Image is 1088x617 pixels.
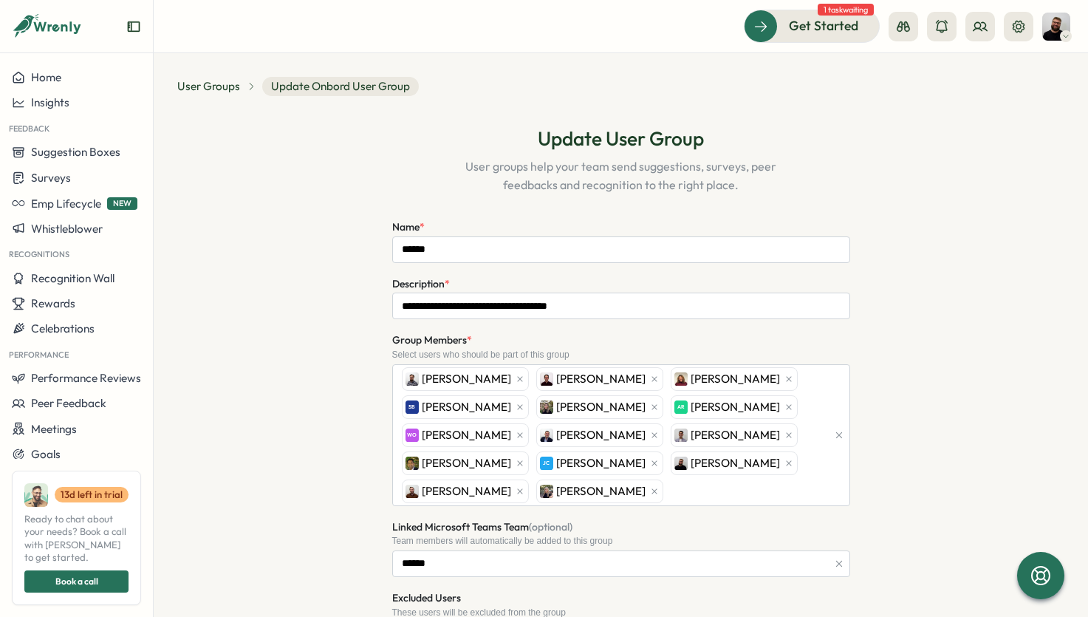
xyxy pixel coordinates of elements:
span: 1 task waiting [818,4,874,16]
span: [PERSON_NAME] [691,371,780,387]
span: [PERSON_NAME] [556,399,646,415]
img: Adrian Cardenosa [1042,13,1070,41]
button: Book a call [24,570,129,593]
span: Book a call [55,571,98,592]
img: Adrian Cardenosa [674,457,688,470]
span: NEW [107,197,137,210]
button: Get Started [744,10,880,42]
a: 13d left in trial [55,487,129,503]
img: Sarah Greening [540,485,553,498]
span: [PERSON_NAME] [422,399,511,415]
img: Rebecca Bruce [674,372,688,386]
span: [PERSON_NAME] [422,427,511,443]
span: [PERSON_NAME] [422,483,511,500]
img: Esteban Aguilar [540,372,553,386]
span: Ready to chat about your needs? Book a call with [PERSON_NAME] to get started. [24,513,129,565]
img: Ali Khan [24,483,48,507]
span: Performance Reviews [31,371,141,385]
span: Update Onbord User Group [262,77,419,96]
span: AR [677,403,685,411]
span: JC [543,459,550,467]
img: Hugh O'Brien [540,429,553,442]
h1: Update User Group [538,126,704,151]
span: [PERSON_NAME] [556,371,646,387]
span: Emp Lifecycle [31,197,101,211]
a: User Groups [177,78,240,95]
span: Home [31,70,61,84]
button: Expand sidebar [126,19,141,34]
img: Reece Wagner [406,372,419,386]
label: Group Members [392,333,472,349]
img: Srini Bandi [406,457,419,470]
span: [PERSON_NAME] [691,399,780,415]
span: SB [408,403,415,411]
span: Get Started [789,16,858,35]
span: Insights [31,95,69,109]
img: Kieran Hurn [406,485,419,498]
span: Surveys [31,171,71,185]
span: Celebrations [31,321,95,335]
span: [PERSON_NAME] [691,427,780,443]
span: [PERSON_NAME] [422,371,511,387]
span: [PERSON_NAME] [691,455,780,471]
span: Linked Microsoft Teams Team [392,520,572,534]
p: User groups help your team send suggestions, surveys, peer feedbacks and recognition to the right... [456,157,787,194]
span: Recognition Wall [31,271,114,285]
span: Meetings [31,422,77,436]
div: Select users who should be part of this group [392,350,850,360]
span: [PERSON_NAME] [556,455,646,471]
div: Team members will automatically be added to this group [392,536,850,546]
span: WO [407,431,417,439]
span: (optional) [529,520,572,534]
label: Name [392,219,425,236]
label: Excluded Users [392,590,461,607]
img: Melissa Cheong [540,400,553,414]
span: Whistleblower [31,222,103,236]
span: Goals [31,447,61,461]
span: [PERSON_NAME] [422,455,511,471]
span: Rewards [31,296,75,310]
span: [PERSON_NAME] [556,427,646,443]
span: [PERSON_NAME] [556,483,646,500]
span: Peer Feedback [31,396,106,410]
img: Sean O'Leary [674,429,688,442]
label: Description [392,276,450,293]
span: Suggestion Boxes [31,145,120,159]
